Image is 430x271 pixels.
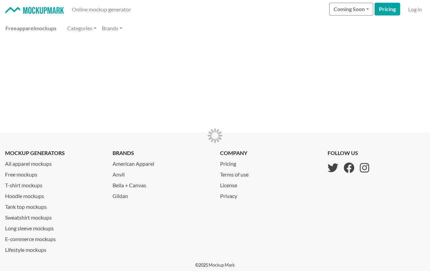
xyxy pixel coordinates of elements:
[220,189,254,200] a: Privacy
[5,179,102,189] a: T-shirt mockups
[5,243,102,254] a: Lifestyle mockups
[113,149,210,157] p: brands
[220,157,254,168] a: Pricing
[328,149,369,157] p: follow us
[220,149,254,157] p: company
[5,222,102,232] a: Long sleeve mockups
[113,168,210,179] a: Anvil
[375,3,400,15] a: Pricing
[3,22,59,35] a: Freeapparelmockups
[5,211,102,222] a: Sweatshirt mockups
[5,149,102,157] p: mockup generators
[113,157,210,168] a: American Apparel
[220,168,254,179] a: Terms of use
[329,3,373,15] button: Coming Soon
[405,3,425,16] a: Log in
[64,22,99,35] a: Categories
[17,25,35,31] span: apparel
[5,200,102,211] a: Tank top mockups
[113,179,210,189] a: Bella + Canvas
[5,168,102,179] a: Free mockups
[69,3,134,16] a: Online mockup generator
[5,157,102,168] a: All apparel mockups
[99,22,125,35] a: Brands
[5,189,102,200] a: Hoodie mockups
[220,179,254,189] a: License
[209,262,235,268] a: Mockup Mark
[5,7,64,14] img: Mockup Mark
[195,262,235,268] p: © 2025
[5,232,102,243] a: E-commerce mockups
[113,189,210,200] a: Gildan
